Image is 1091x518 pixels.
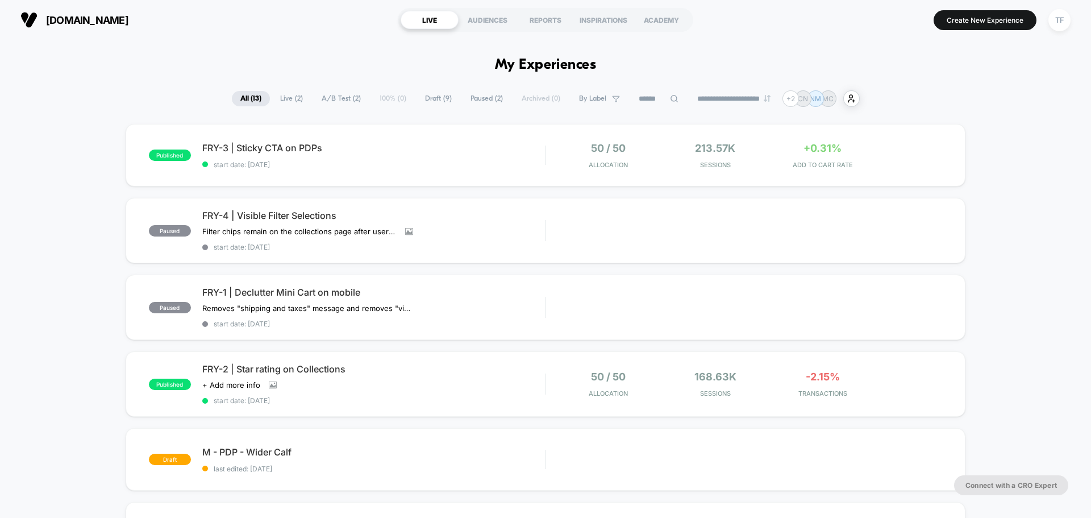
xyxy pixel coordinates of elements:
[202,465,545,473] span: last edited: [DATE]
[694,371,736,383] span: 168.63k
[782,90,799,107] div: + 2
[665,161,767,169] span: Sessions
[591,142,626,154] span: 50 / 50
[149,150,191,161] span: published
[954,475,1068,495] button: Connect with a CRO Expert
[46,14,128,26] span: [DOMAIN_NAME]
[772,389,873,397] span: TRANSACTIONS
[632,11,690,29] div: ACADEMY
[401,11,459,29] div: LIVE
[764,95,771,102] img: end
[495,57,597,73] h1: My Experiences
[798,94,808,103] p: CN
[665,389,767,397] span: Sessions
[822,94,834,103] p: MC
[149,225,191,237] span: paused
[202,287,545,298] span: FRY-1 | Declutter Mini Cart on mobile
[806,371,840,383] span: -2.15%
[1045,9,1074,32] button: TF
[202,243,545,251] span: start date: [DATE]
[591,371,626,383] span: 50 / 50
[589,389,628,397] span: Allocation
[459,11,517,29] div: AUDIENCES
[772,161,873,169] span: ADD TO CART RATE
[202,320,545,328] span: start date: [DATE]
[272,91,311,106] span: Live ( 2 )
[202,160,545,169] span: start date: [DATE]
[517,11,574,29] div: REPORTS
[589,161,628,169] span: Allocation
[232,91,270,106] span: All ( 13 )
[810,94,821,103] p: NM
[149,379,191,390] span: published
[462,91,511,106] span: Paused ( 2 )
[803,142,842,154] span: +0.31%
[149,302,191,313] span: paused
[149,454,191,465] span: draft
[202,380,260,389] span: + Add more info
[202,210,545,221] span: FRY-4 | Visible Filter Selections
[1048,9,1071,31] div: TF
[579,94,606,103] span: By Label
[202,396,545,405] span: start date: [DATE]
[695,142,735,154] span: 213.57k
[417,91,460,106] span: Draft ( 9 )
[202,446,545,458] span: M - PDP - Wider Calf
[574,11,632,29] div: INSPIRATIONS
[202,304,413,313] span: Removes "shipping and taxes" message and removes "view cart" CTA.
[20,11,38,28] img: Visually logo
[17,11,132,29] button: [DOMAIN_NAME]
[313,91,369,106] span: A/B Test ( 2 )
[202,142,545,154] span: FRY-3 | Sticky CTA on PDPs
[202,227,397,236] span: Filter chips remain on the collections page after users make their selection
[202,363,545,375] span: FRY-2 | Star rating on Collections
[934,10,1036,30] button: Create New Experience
